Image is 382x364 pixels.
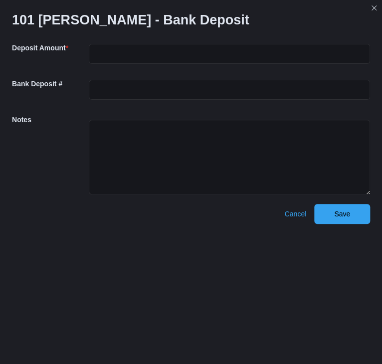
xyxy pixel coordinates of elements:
[368,2,380,14] button: Closes this modal window
[314,204,370,224] button: Save
[12,110,87,130] h5: Notes
[284,209,306,219] span: Cancel
[12,12,249,28] h1: 101 [PERSON_NAME] - Bank Deposit
[334,209,350,219] span: Save
[12,74,87,94] h5: Bank Deposit #
[280,204,310,224] button: Cancel
[12,38,87,58] h5: Deposit Amount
